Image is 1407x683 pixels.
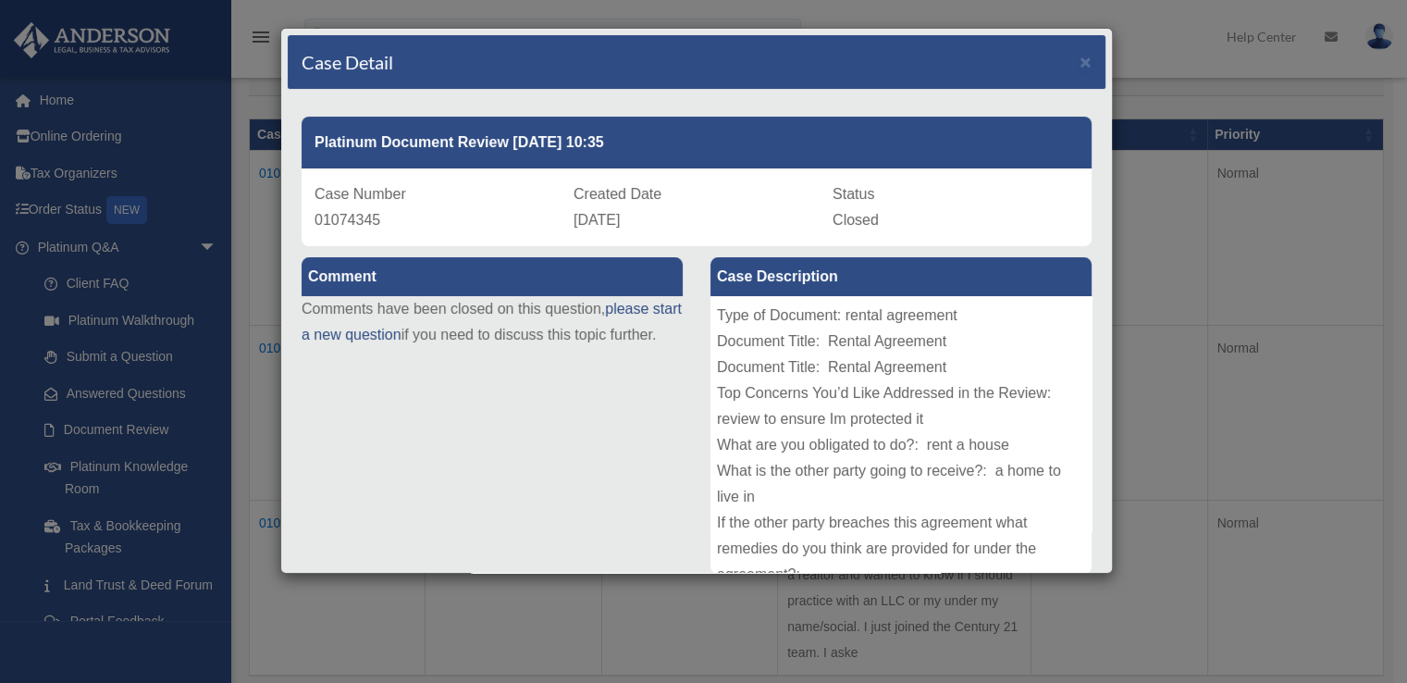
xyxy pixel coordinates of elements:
[302,117,1092,168] div: Platinum Document Review [DATE] 10:35
[833,186,874,202] span: Status
[574,186,661,202] span: Created Date
[710,257,1092,296] label: Case Description
[302,257,683,296] label: Comment
[302,301,682,342] a: please start a new question
[302,296,683,348] p: Comments have been closed on this question, if you need to discuss this topic further.
[710,296,1092,574] div: Type of Document: rental agreement Document Title: Rental Agreement Document Title: Rental Agreem...
[833,212,879,228] span: Closed
[315,186,406,202] span: Case Number
[574,212,620,228] span: [DATE]
[1080,52,1092,71] button: Close
[315,212,380,228] span: 01074345
[302,49,393,75] h4: Case Detail
[1080,51,1092,72] span: ×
